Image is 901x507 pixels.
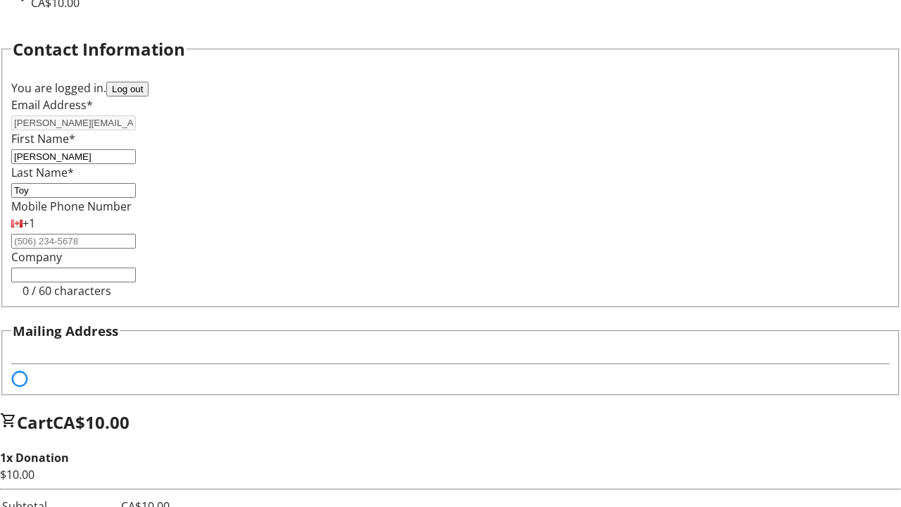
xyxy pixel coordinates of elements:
[11,80,890,96] div: You are logged in.
[11,165,74,180] label: Last Name*
[11,131,75,146] label: First Name*
[11,234,136,249] input: (506) 234-5678
[23,283,111,299] tr-character-limit: 0 / 60 characters
[13,37,185,62] h2: Contact Information
[53,411,130,434] span: CA$10.00
[11,249,62,265] label: Company
[13,321,118,341] h3: Mailing Address
[17,411,53,434] span: Cart
[11,199,132,214] label: Mobile Phone Number
[106,82,149,96] button: Log out
[11,97,93,113] label: Email Address*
